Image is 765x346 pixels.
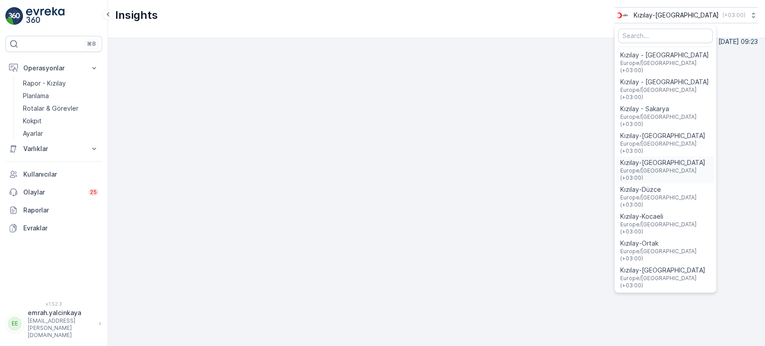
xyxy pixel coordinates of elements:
[620,113,711,128] span: Europe/[GEOGRAPHIC_DATA] (+03:00)
[19,115,102,127] a: Kokpit
[23,188,83,197] p: Olaylar
[634,11,719,20] p: Kızılay-[GEOGRAPHIC_DATA]
[620,275,711,289] span: Europe/[GEOGRAPHIC_DATA] (+03:00)
[620,239,711,248] span: Kızılay-Ortak
[5,219,102,237] a: Evraklar
[19,102,102,115] a: Rotalar & Görevler
[620,185,711,194] span: Kızılay-Düzce
[23,79,66,88] p: Rapor - Kızılay
[23,144,84,153] p: Varlıklar
[5,7,23,25] img: logo
[620,167,711,182] span: Europe/[GEOGRAPHIC_DATA] (+03:00)
[620,51,711,60] span: Kızılay - [GEOGRAPHIC_DATA]
[614,10,630,20] img: k%C4%B1z%C4%B1lay_jywRncg.png
[28,308,94,317] p: emrah.yalcinkaya
[19,127,102,140] a: Ayarlar
[23,117,42,125] p: Kokpit
[23,64,84,73] p: Operasyonlar
[19,90,102,102] a: Planlama
[28,317,94,339] p: [EMAIL_ADDRESS][PERSON_NAME][DOMAIN_NAME]
[90,189,97,196] p: 25
[5,140,102,158] button: Varlıklar
[115,8,158,22] p: Insights
[722,12,745,19] p: ( +03:00 )
[620,104,711,113] span: Kızılay - Sakarya
[718,37,758,46] p: [DATE] 09:23
[620,86,711,101] span: Europe/[GEOGRAPHIC_DATA] (+03:00)
[5,183,102,201] a: Olaylar25
[5,59,102,77] button: Operasyonlar
[620,78,711,86] span: Kızılay - [GEOGRAPHIC_DATA]
[23,224,99,233] p: Evraklar
[87,40,96,48] p: ⌘B
[19,77,102,90] a: Rapor - Kızılay
[620,248,711,262] span: Europe/[GEOGRAPHIC_DATA] (+03:00)
[620,266,711,275] span: Kızılay-[GEOGRAPHIC_DATA]
[614,25,716,293] ul: Menu
[620,131,711,140] span: Kızılay-[GEOGRAPHIC_DATA]
[5,301,102,307] span: v 1.52.3
[26,7,65,25] img: logo_light-DOdMpM7g.png
[23,129,43,138] p: Ayarlar
[620,140,711,155] span: Europe/[GEOGRAPHIC_DATA] (+03:00)
[614,7,758,23] button: Kızılay-[GEOGRAPHIC_DATA](+03:00)
[5,308,102,339] button: EEemrah.yalcinkaya[EMAIL_ADDRESS][PERSON_NAME][DOMAIN_NAME]
[23,104,78,113] p: Rotalar & Görevler
[8,316,22,331] div: EE
[618,29,713,43] input: Search...
[23,91,49,100] p: Planlama
[5,165,102,183] a: Kullanıcılar
[620,60,711,74] span: Europe/[GEOGRAPHIC_DATA] (+03:00)
[620,212,711,221] span: Kızılay-Kocaeli
[620,194,711,208] span: Europe/[GEOGRAPHIC_DATA] (+03:00)
[23,170,99,179] p: Kullanıcılar
[620,158,711,167] span: Kızılay-[GEOGRAPHIC_DATA]
[5,201,102,219] a: Raporlar
[23,206,99,215] p: Raporlar
[620,221,711,235] span: Europe/[GEOGRAPHIC_DATA] (+03:00)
